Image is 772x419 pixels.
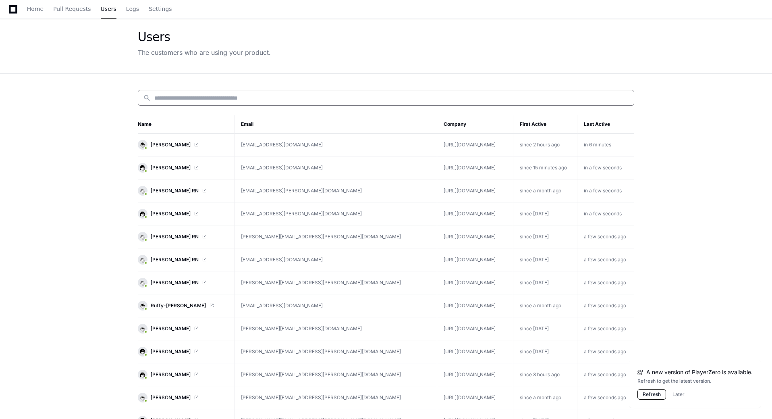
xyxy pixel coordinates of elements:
img: 10.svg [139,233,146,240]
td: [EMAIL_ADDRESS][PERSON_NAME][DOMAIN_NAME] [235,202,437,225]
th: Company [437,115,513,133]
td: [PERSON_NAME][EMAIL_ADDRESS][PERSON_NAME][DOMAIN_NAME] [235,340,437,363]
a: [PERSON_NAME] RN [138,232,228,242]
img: 3.svg [139,210,146,217]
img: 10.svg [139,187,146,194]
td: [URL][DOMAIN_NAME] [437,179,513,202]
mat-icon: search [143,94,151,102]
td: since [DATE] [513,340,577,363]
td: [EMAIL_ADDRESS][DOMAIN_NAME] [235,156,437,179]
span: [PERSON_NAME] [151,348,191,355]
td: since a month ago [513,179,577,202]
button: Later [672,391,685,398]
a: [PERSON_NAME] RN [138,186,228,196]
td: a few seconds ago [577,271,634,294]
td: [PERSON_NAME][EMAIL_ADDRESS][PERSON_NAME][DOMAIN_NAME] [235,271,437,294]
span: [PERSON_NAME] [151,325,191,332]
td: since [DATE] [513,271,577,294]
a: [PERSON_NAME] [138,209,228,219]
td: [EMAIL_ADDRESS][PERSON_NAME][DOMAIN_NAME] [235,179,437,202]
img: 13.svg [139,325,146,332]
td: [URL][DOMAIN_NAME] [437,317,513,340]
a: [PERSON_NAME] RN [138,255,228,265]
td: [EMAIL_ADDRESS][DOMAIN_NAME] [235,133,437,156]
span: [PERSON_NAME] [151,371,191,378]
td: [PERSON_NAME][EMAIL_ADDRESS][PERSON_NAME][DOMAIN_NAME] [235,225,437,248]
img: 10.svg [139,279,146,286]
td: [URL][DOMAIN_NAME] [437,156,513,179]
td: a few seconds ago [577,248,634,271]
div: The customers who are using your product. [138,48,271,57]
td: [URL][DOMAIN_NAME] [437,202,513,225]
td: a few seconds ago [577,225,634,248]
td: since [DATE] [513,248,577,271]
img: 6.svg [139,141,146,148]
a: [PERSON_NAME] [138,347,228,356]
td: since a month ago [513,386,577,409]
span: [PERSON_NAME] RN [151,233,199,240]
span: A new version of PlayerZero is available. [646,368,753,376]
span: Settings [149,6,172,11]
span: Ruffy-[PERSON_NAME] [151,302,206,309]
td: in a few seconds [577,156,634,179]
span: [PERSON_NAME] RN [151,256,199,263]
a: [PERSON_NAME] RN [138,278,228,288]
img: 10.svg [139,256,146,263]
img: 15.svg [139,348,146,355]
span: Logs [126,6,139,11]
td: since a month ago [513,294,577,317]
span: Pull Requests [53,6,91,11]
td: [URL][DOMAIN_NAME] [437,340,513,363]
span: [PERSON_NAME] [151,211,191,217]
td: [PERSON_NAME][EMAIL_ADDRESS][PERSON_NAME][DOMAIN_NAME] [235,363,437,386]
td: [URL][DOMAIN_NAME] [437,225,513,248]
th: Email [235,115,437,133]
span: [PERSON_NAME] [151,165,191,171]
img: 4.svg [139,302,146,309]
td: a few seconds ago [577,294,634,317]
div: Users [138,30,271,44]
span: [PERSON_NAME] [151,142,191,148]
span: Home [27,6,44,11]
a: Ruffy-[PERSON_NAME] [138,301,228,311]
td: since 15 minutes ago [513,156,577,179]
th: First Active [513,115,577,133]
td: [PERSON_NAME][EMAIL_ADDRESS][DOMAIN_NAME] [235,317,437,340]
a: [PERSON_NAME] [138,370,228,379]
td: [URL][DOMAIN_NAME] [437,363,513,386]
img: 3.svg [139,371,146,378]
div: Refresh to get the latest version. [637,378,753,384]
td: [URL][DOMAIN_NAME] [437,248,513,271]
td: a few seconds ago [577,340,634,363]
td: [URL][DOMAIN_NAME] [437,386,513,409]
span: Users [101,6,116,11]
td: a few seconds ago [577,386,634,409]
td: in 6 minutes [577,133,634,156]
span: [PERSON_NAME] RN [151,279,199,286]
a: [PERSON_NAME] [138,163,228,173]
td: since 3 hours ago [513,363,577,386]
button: Refresh [637,389,666,400]
span: [PERSON_NAME] [151,394,191,401]
img: 1.svg [139,164,146,171]
td: [EMAIL_ADDRESS][DOMAIN_NAME] [235,294,437,317]
td: [URL][DOMAIN_NAME] [437,133,513,156]
td: since [DATE] [513,202,577,225]
td: a few seconds ago [577,317,634,340]
a: [PERSON_NAME] [138,393,228,402]
td: [URL][DOMAIN_NAME] [437,294,513,317]
a: [PERSON_NAME] [138,324,228,334]
td: since 2 hours ago [513,133,577,156]
span: [PERSON_NAME] RN [151,188,199,194]
td: a few seconds ago [577,363,634,386]
td: [EMAIL_ADDRESS][DOMAIN_NAME] [235,248,437,271]
td: since [DATE] [513,317,577,340]
th: Name [138,115,235,133]
td: since [DATE] [513,225,577,248]
td: [URL][DOMAIN_NAME] [437,271,513,294]
td: in a few seconds [577,202,634,225]
td: in a few seconds [577,179,634,202]
img: 13.svg [139,394,146,401]
th: Last Active [577,115,634,133]
a: [PERSON_NAME] [138,140,228,150]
